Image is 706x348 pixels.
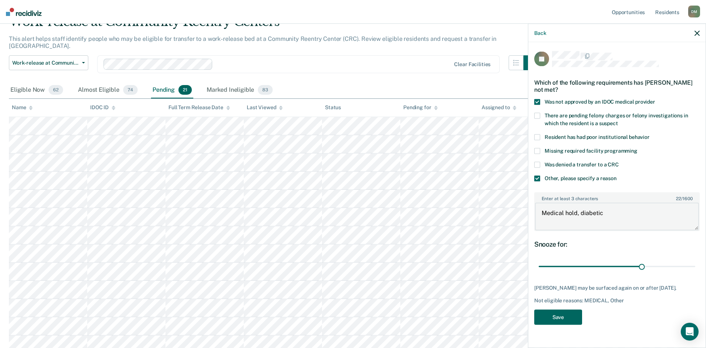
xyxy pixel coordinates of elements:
div: Eligible Now [9,82,65,98]
textarea: Medical hold, diabetic [535,203,699,230]
div: Assigned to [482,104,516,111]
button: Save [534,309,582,325]
div: Work-release at Community Reentry Centers [9,14,538,35]
div: [PERSON_NAME] may be surfaced again on or after [DATE]. [534,285,700,291]
div: Full Term Release Date [168,104,230,111]
div: Open Intercom Messenger [681,323,699,341]
span: Was denied a transfer to a CRC [545,162,619,168]
div: Pending for [403,104,438,111]
span: There are pending felony charges or felony investigations in which the resident is a suspect [545,113,688,126]
div: Clear facilities [454,61,490,68]
div: Marked Ineligible [205,82,274,98]
div: Which of the following requirements has [PERSON_NAME] not met? [534,73,700,99]
span: / 1600 [676,196,692,201]
span: 83 [258,85,273,95]
div: Pending [151,82,193,98]
span: Was not approved by an IDOC medical provider [545,99,655,105]
span: Other, please specify a reason [545,175,617,181]
div: Not eligible reasons: MEDICAL, Other [534,297,700,304]
label: Enter at least 3 characters [535,193,699,201]
span: Missing required facility programming [545,148,637,154]
span: Work-release at Community Reentry Centers [12,60,79,66]
span: Resident has had poor institutional behavior [545,134,650,140]
span: 22 [676,196,681,201]
div: Last Viewed [247,104,283,111]
div: Name [12,104,33,111]
p: This alert helps staff identify people who may be eligible for transfer to a work-release bed at ... [9,35,496,49]
div: Almost Eligible [76,82,139,98]
span: 62 [49,85,63,95]
div: IDOC ID [90,104,115,111]
div: D M [688,6,700,17]
div: Snooze for: [534,240,700,248]
div: Status [325,104,341,111]
span: 21 [178,85,192,95]
span: 74 [123,85,138,95]
button: Back [534,30,546,36]
img: Recidiviz [6,8,42,16]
